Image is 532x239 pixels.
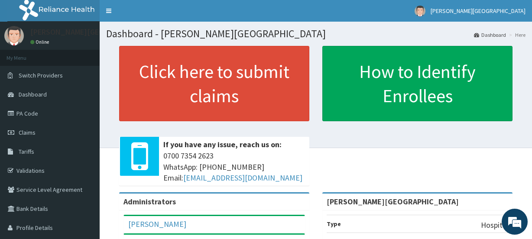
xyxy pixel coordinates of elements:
strong: [PERSON_NAME][GEOGRAPHIC_DATA] [327,197,459,207]
a: Dashboard [474,31,506,39]
span: Dashboard [19,90,47,98]
b: Type [327,220,341,228]
p: [PERSON_NAME][GEOGRAPHIC_DATA] [30,28,159,36]
a: [EMAIL_ADDRESS][DOMAIN_NAME] [183,173,302,183]
span: Switch Providers [19,71,63,79]
a: How to Identify Enrollees [322,46,513,121]
span: Tariffs [19,148,34,155]
a: [PERSON_NAME] [128,219,186,229]
p: Hospital [481,220,508,231]
span: [PERSON_NAME][GEOGRAPHIC_DATA] [431,7,526,15]
b: If you have any issue, reach us on: [163,139,282,149]
img: User Image [4,26,24,45]
a: Online [30,39,51,45]
span: 0700 7354 2623 WhatsApp: [PHONE_NUMBER] Email: [163,150,305,184]
span: Claims [19,129,36,136]
b: Administrators [123,197,176,207]
img: User Image [415,6,425,16]
a: Click here to submit claims [119,46,309,121]
h1: Dashboard - [PERSON_NAME][GEOGRAPHIC_DATA] [106,28,526,39]
li: Here [507,31,526,39]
